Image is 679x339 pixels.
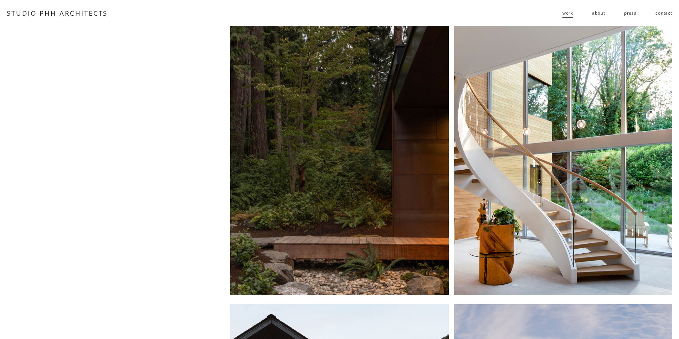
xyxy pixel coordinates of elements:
[592,7,605,19] a: about
[624,7,637,19] a: press
[655,7,672,19] a: contact
[7,9,108,17] a: STUDIO PHH ARCHITECTS
[562,8,573,18] span: work
[562,7,573,19] a: folder dropdown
